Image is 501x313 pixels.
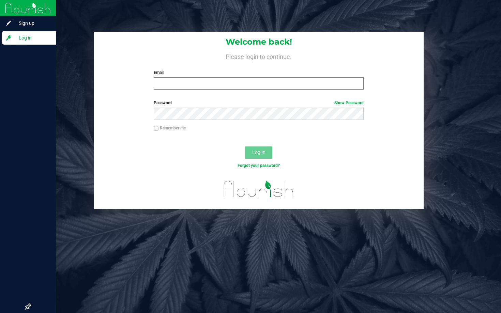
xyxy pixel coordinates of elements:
label: Remember me [154,125,186,131]
a: Show Password [334,100,364,105]
span: Log in [12,34,53,42]
span: Sign up [12,19,53,27]
span: Log In [252,150,265,155]
input: Remember me [154,126,158,131]
span: Password [154,100,172,105]
h4: Please login to continue. [94,52,424,60]
h1: Welcome back! [94,37,424,46]
img: flourish_logo.svg [217,176,300,202]
button: Log In [245,146,272,159]
inline-svg: Log in [5,34,12,41]
a: Forgot your password? [238,163,280,168]
label: Email [154,69,363,76]
inline-svg: Sign up [5,20,12,27]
